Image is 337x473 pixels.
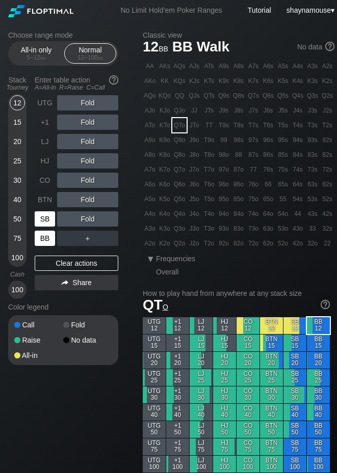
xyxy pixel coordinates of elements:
[213,335,236,351] div: HJ 15
[171,39,231,56] span: BB Walk
[8,299,118,315] div: Color legend
[237,335,260,351] div: CO 15
[305,192,320,206] div: 53s
[246,177,261,191] div: 76o
[320,74,334,88] div: K2s
[63,337,112,344] div: No data
[172,207,187,221] div: Q4o
[231,177,246,191] div: 86o
[4,72,31,95] div: Stack
[202,192,216,206] div: T5o
[246,162,261,177] div: 77
[276,177,290,191] div: 65s
[10,173,25,188] div: 30
[61,280,68,286] img: share.864f2f62.svg
[305,59,320,73] div: A3s
[320,103,334,118] div: J2s
[231,89,246,103] div: Q8s
[158,118,172,132] div: KTo
[305,89,320,103] div: Q3s
[143,177,157,191] div: A6o
[143,221,157,236] div: A3o
[261,148,275,162] div: 86s
[35,153,55,169] div: HJ
[10,134,25,149] div: 20
[57,134,118,149] div: Fold
[307,352,330,369] div: BB 20
[35,231,55,246] div: BB
[217,207,231,221] div: 94o
[246,148,261,162] div: 87s
[246,89,261,103] div: Q7s
[305,236,320,251] div: 32o
[57,115,118,130] div: Fold
[283,335,306,351] div: SB 15
[108,74,119,86] img: help.32db89a4.svg
[217,236,231,251] div: 92o
[261,118,275,132] div: T6s
[213,438,236,455] div: HJ 75
[217,162,231,177] div: 97o
[166,369,189,386] div: +1 25
[324,41,335,52] img: help.32db89a4.svg
[143,118,157,132] div: ATo
[143,352,166,369] div: UTG 20
[57,192,118,207] div: Fold
[217,118,231,132] div: T9s
[246,207,261,221] div: 74o
[202,118,216,132] div: TT
[320,236,334,251] div: 22
[261,207,275,221] div: 64o
[213,404,236,421] div: HJ 40
[237,404,260,421] div: CO 40
[143,162,157,177] div: A7o
[213,317,236,334] div: HJ 12
[291,236,305,251] div: 42o
[276,74,290,88] div: K5s
[231,74,246,88] div: K8s
[156,268,188,276] div: Overall
[231,118,246,132] div: T8s
[172,89,187,103] div: QQ
[231,103,246,118] div: J8s
[190,317,213,334] div: LJ 12
[35,115,55,130] div: +1
[217,148,231,162] div: 98o
[144,253,157,265] div: ▾
[35,134,55,149] div: LJ
[143,297,168,313] span: QT
[10,231,25,246] div: 75
[67,44,114,63] div: Normal
[57,153,118,169] div: Fold
[217,192,231,206] div: 95o
[143,192,157,206] div: A5o
[291,59,305,73] div: A4s
[190,404,213,421] div: LJ 40
[307,335,330,351] div: BB 15
[143,438,166,455] div: UTG 75
[35,173,55,188] div: CO
[187,221,201,236] div: J3o
[187,59,201,73] div: AJs
[158,103,172,118] div: KJo
[14,352,63,359] div: All-in
[291,162,305,177] div: 74s
[231,59,246,73] div: A8s
[320,207,334,221] div: 42s
[246,59,261,73] div: A7s
[190,369,213,386] div: LJ 25
[190,421,213,438] div: LJ 50
[190,335,213,351] div: LJ 15
[307,404,330,421] div: BB 40
[217,103,231,118] div: J9s
[248,6,271,14] a: Tutorial
[143,133,157,147] div: A9o
[237,352,260,369] div: CO 20
[35,256,118,271] div: Clear actions
[320,299,331,310] img: help.32db89a4.svg
[261,133,275,147] div: 96s
[143,236,157,251] div: A2o
[276,192,290,206] div: 55
[213,369,236,386] div: HJ 25
[320,89,334,103] div: Q2s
